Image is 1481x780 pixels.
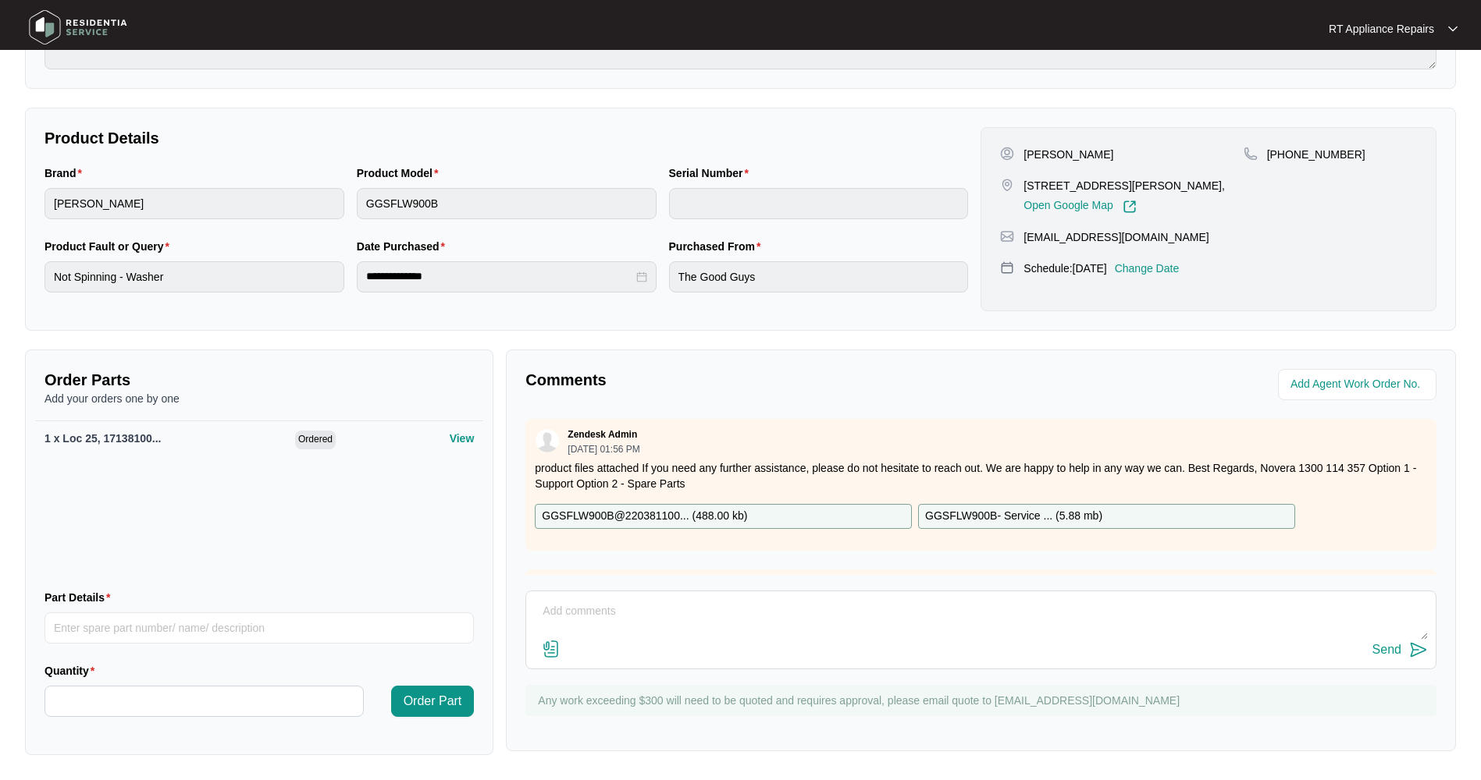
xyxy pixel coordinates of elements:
[925,508,1102,525] p: GGSFLW900B- Service ... ( 5.88 mb )
[568,428,637,441] p: Zendesk Admin
[357,239,451,254] label: Date Purchased
[1000,229,1014,243] img: map-pin
[450,431,475,446] p: View
[45,188,344,219] input: Brand
[357,165,445,181] label: Product Model
[669,165,755,181] label: Serial Number
[542,508,747,525] p: GGSFLW900B@220381100... ( 488.00 kb )
[45,663,101,679] label: Quantity
[45,261,344,292] input: Product Fault or Query
[669,239,767,254] label: Purchased From
[535,460,1427,491] p: product files attached If you need any further assistance, please do not hesitate to reach out. W...
[1024,178,1225,193] p: [STREET_ADDRESS][PERSON_NAME],
[1115,261,1180,276] p: Change Date
[669,261,969,292] input: Purchased From
[45,612,474,643] input: Part Details
[1291,375,1427,394] input: Add Agent Work Order No.
[45,127,968,149] p: Product Details
[45,590,117,605] label: Part Details
[366,268,633,285] input: Date Purchased
[1024,147,1113,162] p: [PERSON_NAME]
[1024,229,1209,245] p: [EMAIL_ADDRESS][DOMAIN_NAME]
[23,4,133,51] img: residentia service logo
[1000,178,1014,192] img: map-pin
[45,239,176,254] label: Product Fault or Query
[404,692,462,711] span: Order Part
[1372,640,1428,661] button: Send
[1244,147,1258,161] img: map-pin
[669,188,969,219] input: Serial Number
[295,431,336,449] span: Ordered
[1024,261,1106,276] p: Schedule: [DATE]
[1329,21,1434,37] p: RT Appliance Repairs
[1123,200,1137,214] img: Link-External
[45,686,363,716] input: Quantity
[45,432,161,445] span: 1 x Loc 25, 17138100...
[391,686,475,717] button: Order Part
[45,165,88,181] label: Brand
[45,391,474,406] p: Add your orders one by one
[1024,200,1136,214] a: Open Google Map
[525,369,970,391] p: Comments
[568,445,639,454] p: [DATE] 01:56 PM
[1267,147,1365,162] p: [PHONE_NUMBER]
[1000,261,1014,275] img: map-pin
[1000,147,1014,161] img: user-pin
[1372,643,1401,657] div: Send
[357,188,657,219] input: Product Model
[1409,640,1428,659] img: send-icon.svg
[536,429,559,452] img: user.svg
[1448,25,1458,33] img: dropdown arrow
[45,369,474,391] p: Order Parts
[542,640,561,658] img: file-attachment-doc.svg
[538,693,1429,708] p: Any work exceeding $300 will need to be quoted and requires approval, please email quote to [EMAI...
